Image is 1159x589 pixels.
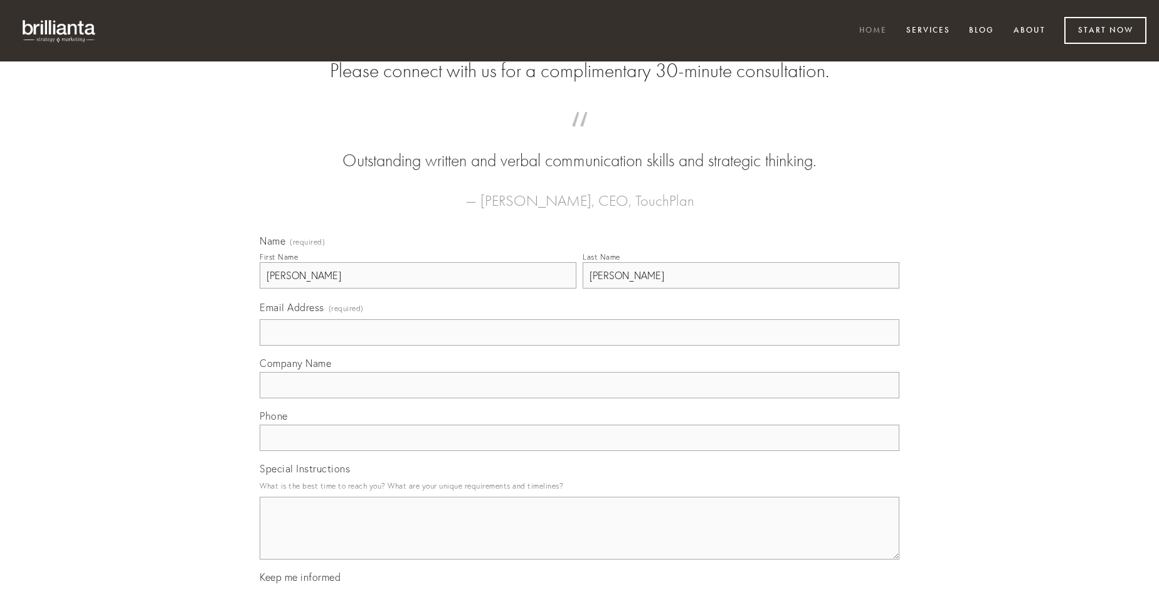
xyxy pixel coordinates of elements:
[851,21,895,41] a: Home
[280,124,879,149] span: “
[260,235,285,247] span: Name
[260,252,298,262] div: First Name
[260,571,341,583] span: Keep me informed
[260,357,331,369] span: Company Name
[1005,21,1054,41] a: About
[260,59,899,83] h2: Please connect with us for a complimentary 30-minute consultation.
[280,173,879,213] figcaption: — [PERSON_NAME], CEO, TouchPlan
[260,477,899,494] p: What is the best time to reach you? What are your unique requirements and timelines?
[260,462,350,475] span: Special Instructions
[260,410,288,422] span: Phone
[898,21,958,41] a: Services
[961,21,1002,41] a: Blog
[583,252,620,262] div: Last Name
[329,300,364,317] span: (required)
[1064,17,1146,44] a: Start Now
[280,124,879,173] blockquote: Outstanding written and verbal communication skills and strategic thinking.
[13,13,107,49] img: brillianta - research, strategy, marketing
[290,238,325,246] span: (required)
[260,301,324,314] span: Email Address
